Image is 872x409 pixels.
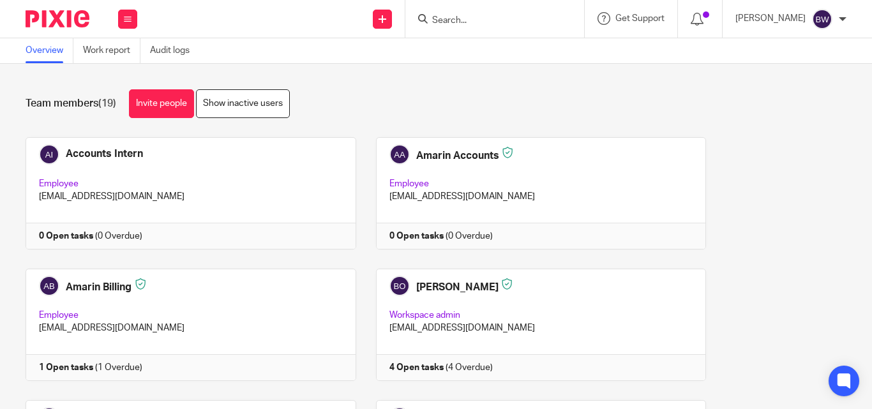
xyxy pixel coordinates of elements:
[26,38,73,63] a: Overview
[129,89,194,118] a: Invite people
[26,97,116,110] h1: Team members
[735,12,806,25] p: [PERSON_NAME]
[431,15,546,27] input: Search
[98,98,116,108] span: (19)
[83,38,140,63] a: Work report
[615,14,665,23] span: Get Support
[26,10,89,27] img: Pixie
[812,9,832,29] img: svg%3E
[196,89,290,118] a: Show inactive users
[150,38,199,63] a: Audit logs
